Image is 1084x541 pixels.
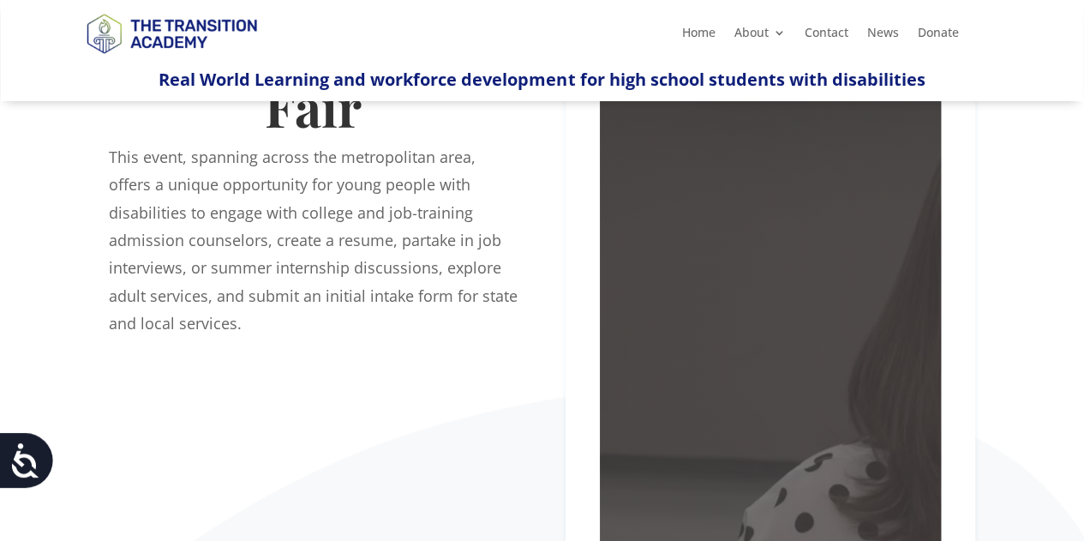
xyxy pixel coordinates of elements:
[866,27,898,45] a: News
[159,68,925,91] span: Real World Learning and workforce development for high school students with disabilities
[804,27,847,45] a: Contact
[79,51,264,67] a: Logo-Noticias
[681,27,715,45] a: Home
[79,3,264,63] img: TTA Brand_TTA Primary Logo_Horizontal_Light BG
[734,27,785,45] a: About
[109,147,518,334] span: This event, spanning across the metropolitan area, offers a unique opportunity for young people w...
[917,27,958,45] a: Donate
